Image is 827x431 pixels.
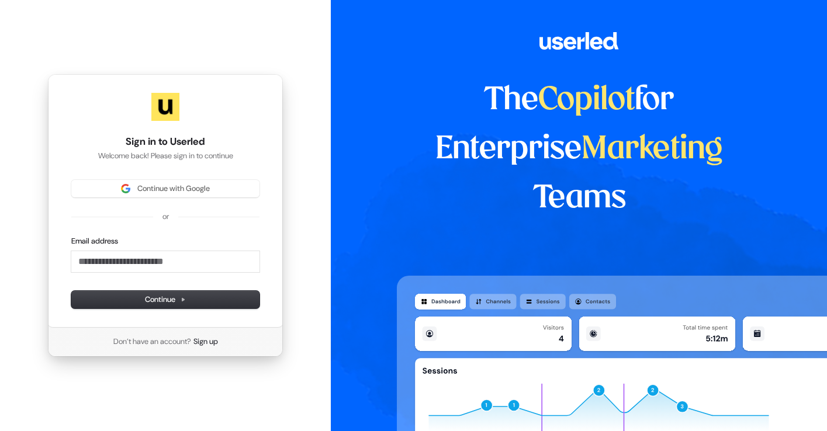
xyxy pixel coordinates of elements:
p: Welcome back! Please sign in to continue [71,151,259,161]
span: Copilot [538,85,635,116]
span: Marketing [582,134,723,165]
span: Don’t have an account? [113,336,191,347]
img: Sign in with Google [121,184,130,193]
label: Email address [71,236,118,246]
h1: Sign in to Userled [71,135,259,149]
img: Userled [151,93,179,121]
button: Continue [71,291,259,308]
h1: The for Enterprise Teams [397,76,762,223]
a: Sign up [193,336,218,347]
p: or [162,211,169,222]
span: Continue with Google [137,183,210,194]
span: Continue [145,294,186,305]
button: Sign in with GoogleContinue with Google [71,180,259,197]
